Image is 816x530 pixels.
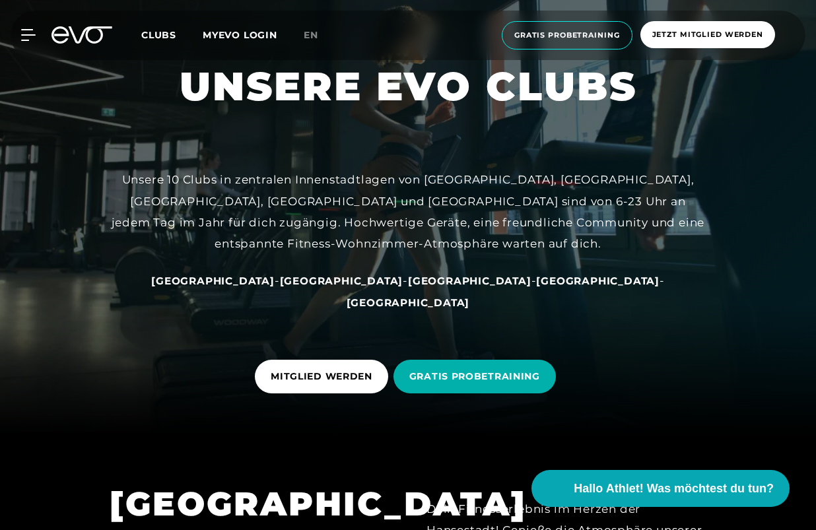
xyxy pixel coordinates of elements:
h1: UNSERE EVO CLUBS [180,61,637,112]
a: [GEOGRAPHIC_DATA] [151,274,275,287]
a: en [304,28,334,43]
span: [GEOGRAPHIC_DATA] [280,275,403,287]
span: [GEOGRAPHIC_DATA] [536,275,660,287]
a: [GEOGRAPHIC_DATA] [408,274,531,287]
a: [GEOGRAPHIC_DATA] [347,296,470,309]
div: - - - - [111,270,705,313]
span: Clubs [141,29,176,41]
a: Gratis Probetraining [498,21,636,50]
button: Hallo Athlet! Was möchtest du tun? [531,470,790,507]
span: MITGLIED WERDEN [271,370,372,383]
a: MITGLIED WERDEN [255,350,393,403]
a: MYEVO LOGIN [203,29,277,41]
h1: [GEOGRAPHIC_DATA] [110,482,390,525]
span: Jetzt Mitglied werden [652,29,763,40]
span: GRATIS PROBETRAINING [409,370,540,383]
div: Unsere 10 Clubs in zentralen Innenstadtlagen von [GEOGRAPHIC_DATA], [GEOGRAPHIC_DATA], [GEOGRAPHI... [111,169,705,254]
a: Jetzt Mitglied werden [636,21,779,50]
span: [GEOGRAPHIC_DATA] [151,275,275,287]
a: GRATIS PROBETRAINING [393,350,561,403]
span: [GEOGRAPHIC_DATA] [408,275,531,287]
span: Hallo Athlet! Was möchtest du tun? [574,480,774,498]
span: en [304,29,318,41]
span: Gratis Probetraining [514,30,620,41]
a: [GEOGRAPHIC_DATA] [280,274,403,287]
a: [GEOGRAPHIC_DATA] [536,274,660,287]
a: Clubs [141,28,203,41]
